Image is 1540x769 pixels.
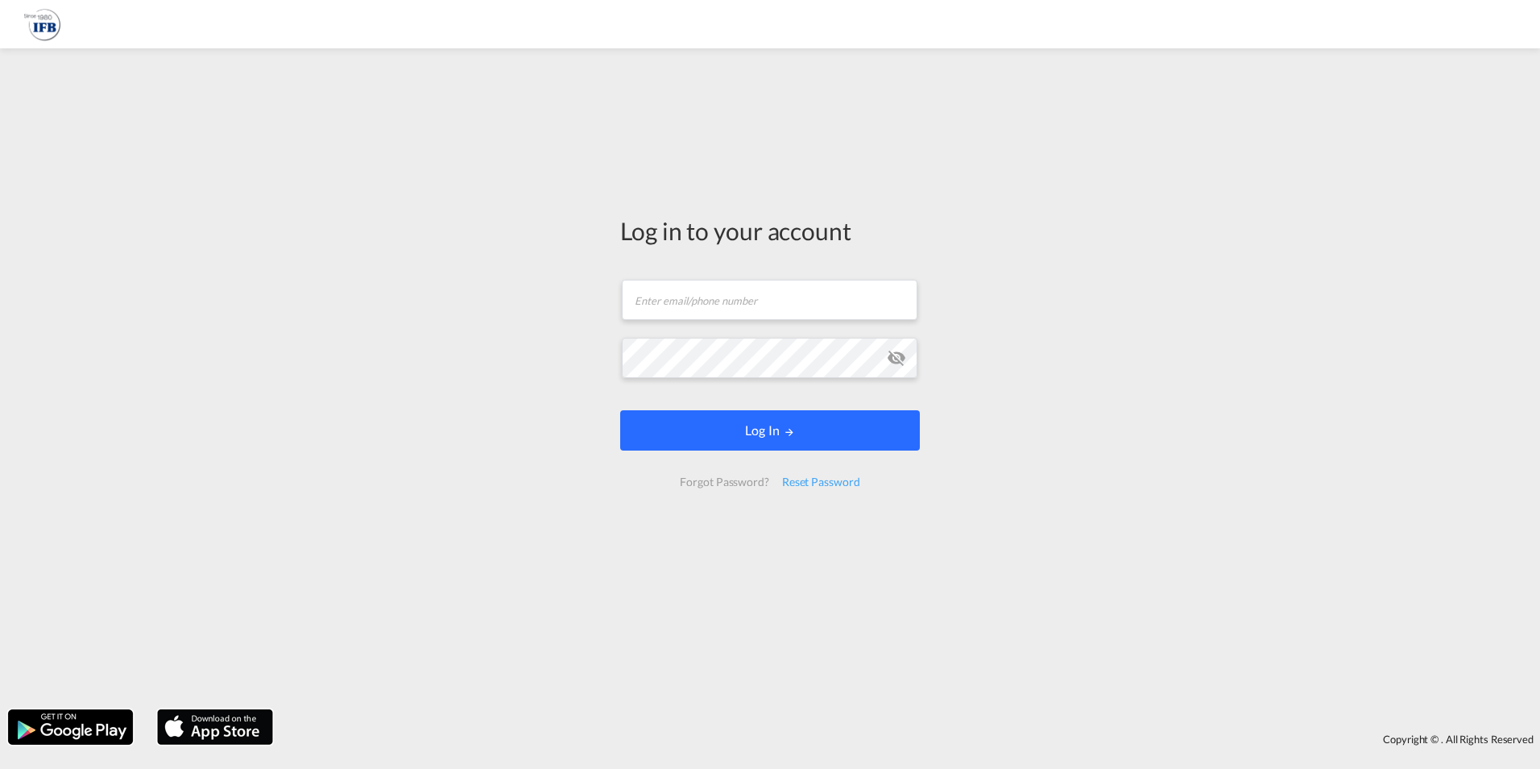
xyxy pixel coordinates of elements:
[622,280,917,320] input: Enter email/phone number
[24,6,60,43] img: de31bbe0256b11eebba44b54815f083d.png
[281,725,1540,753] div: Copyright © . All Rights Reserved
[620,214,920,247] div: Log in to your account
[155,708,275,746] img: apple.png
[620,410,920,451] button: LOGIN
[6,708,135,746] img: google.png
[776,468,867,497] div: Reset Password
[887,348,906,368] md-icon: icon-eye-off
[673,468,775,497] div: Forgot Password?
